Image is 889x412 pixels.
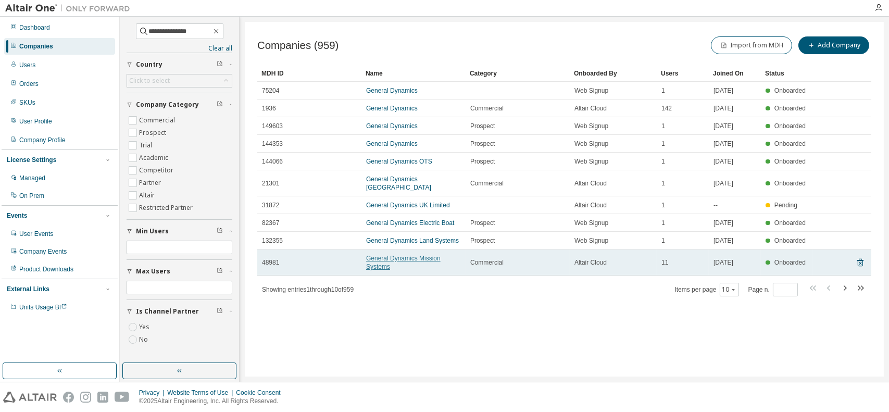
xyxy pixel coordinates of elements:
label: Prospect [139,127,168,139]
span: Companies (959) [257,40,339,52]
a: General Dynamics Mission Systems [366,255,441,270]
span: Web Signup [574,157,608,166]
img: instagram.svg [80,392,91,403]
span: Is Channel Partner [136,307,199,316]
span: Onboarded [774,259,806,266]
img: youtube.svg [115,392,130,403]
span: Page n. [748,283,798,296]
div: Users [661,65,705,82]
span: Commercial [470,258,504,267]
span: [DATE] [713,236,733,245]
span: [DATE] [713,157,733,166]
img: Altair One [5,3,135,14]
span: Onboarded [774,180,806,187]
div: License Settings [7,156,56,164]
a: Clear all [127,44,232,53]
span: Altair Cloud [574,179,607,188]
a: General Dynamics [366,140,418,147]
button: Country [127,53,232,76]
a: General Dynamics UK Limited [366,202,450,209]
span: Items per page [675,283,739,296]
span: Clear filter [217,267,223,276]
div: Status [765,65,809,82]
span: Web Signup [574,140,608,148]
img: altair_logo.svg [3,392,57,403]
span: Prospect [470,140,495,148]
span: Prospect [470,122,495,130]
span: Units Usage BI [19,304,67,311]
label: Altair [139,189,157,202]
div: Click to select [129,77,170,85]
img: linkedin.svg [97,392,108,403]
div: SKUs [19,98,35,107]
span: 1936 [262,104,276,113]
div: Name [366,65,461,82]
span: Country [136,60,162,69]
span: 82367 [262,219,279,227]
button: 10 [722,285,736,294]
a: General Dynamics [366,122,418,130]
span: Web Signup [574,86,608,95]
span: 21301 [262,179,279,188]
p: © 2025 Altair Engineering, Inc. All Rights Reserved. [139,397,287,406]
span: 48981 [262,258,279,267]
label: No [139,333,150,346]
div: Product Downloads [19,265,73,273]
span: [DATE] [713,104,733,113]
span: 144353 [262,140,283,148]
span: 1 [661,179,665,188]
span: Web Signup [574,236,608,245]
span: Commercial [470,104,504,113]
span: Clear filter [217,307,223,316]
span: 1 [661,140,665,148]
div: Users [19,61,35,69]
div: Category [470,65,566,82]
a: General Dynamics OTS [366,158,432,165]
div: Click to select [127,74,232,87]
span: 144066 [262,157,283,166]
label: Yes [139,321,152,333]
a: General Dynamics [GEOGRAPHIC_DATA] [366,176,431,191]
div: Joined On [713,65,757,82]
label: Academic [139,152,170,164]
button: Company Category [127,93,232,116]
span: Altair Cloud [574,258,607,267]
span: [DATE] [713,86,733,95]
span: 132355 [262,236,283,245]
div: Company Profile [19,136,66,144]
span: Onboarded [774,237,806,244]
div: Privacy [139,389,167,397]
span: 1 [661,219,665,227]
label: Commercial [139,114,177,127]
span: 1 [661,236,665,245]
span: Onboarded [774,158,806,165]
span: [DATE] [713,219,733,227]
div: Companies [19,42,53,51]
span: 11 [661,258,668,267]
div: Dashboard [19,23,50,32]
div: Onboarded By [574,65,653,82]
span: Commercial [470,179,504,188]
div: On Prem [19,192,44,200]
span: Prospect [470,236,495,245]
button: Is Channel Partner [127,300,232,323]
button: Min Users [127,220,232,243]
span: 149603 [262,122,283,130]
span: Pending [774,202,797,209]
span: Clear filter [217,60,223,69]
button: Add Company [798,36,869,54]
button: Import from MDH [711,36,792,54]
div: Managed [19,174,45,182]
label: Competitor [139,164,176,177]
label: Restricted Partner [139,202,195,214]
img: facebook.svg [63,392,74,403]
span: 75204 [262,86,279,95]
label: Partner [139,177,163,189]
span: Prospect [470,157,495,166]
a: General Dynamics Land Systems [366,237,459,244]
div: User Events [19,230,53,238]
span: Altair Cloud [574,104,607,113]
span: Onboarded [774,122,806,130]
div: External Links [7,285,49,293]
span: Web Signup [574,219,608,227]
